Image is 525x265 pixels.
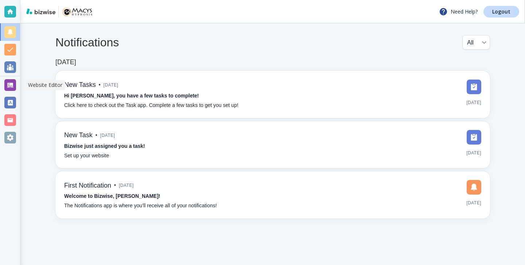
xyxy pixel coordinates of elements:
span: [DATE] [104,80,118,91]
div: All [467,35,485,49]
p: Logout [492,9,510,14]
a: Logout [483,6,519,18]
p: Website Editor [28,81,62,89]
img: DashboardSidebarTasks.svg [467,130,481,145]
p: Click here to check out the Task app. Complete a few tasks to get you set up! [64,101,238,110]
h6: New Tasks [64,81,96,89]
img: DashboardSidebarNotification.svg [467,180,481,195]
p: Set up your website [64,152,109,160]
span: [DATE] [100,130,115,141]
img: Macy's Hypnosis [62,6,94,18]
h6: [DATE] [55,58,76,66]
p: The Notifications app is where you’ll receive all of your notifications! [64,202,217,210]
strong: Hi [PERSON_NAME], you have a few tasks to complete! [64,93,199,99]
strong: Welcome to Bizwise, [PERSON_NAME]! [64,193,160,199]
h6: First Notification [64,182,111,190]
h6: New Task [64,131,93,139]
strong: Bizwise just assigned you a task! [64,143,145,149]
a: First Notification•[DATE]Welcome to Bizwise, [PERSON_NAME]!The Notifications app is where you’ll ... [55,171,490,219]
p: • [114,181,116,189]
a: New Tasks•[DATE]Hi [PERSON_NAME], you have a few tasks to complete!Click here to check out the Ta... [55,71,490,118]
span: [DATE] [466,97,481,108]
p: • [96,131,97,139]
p: Need Help? [439,7,478,16]
p: • [99,81,101,89]
h4: Notifications [55,35,119,49]
span: [DATE] [466,147,481,158]
img: bizwise [26,8,55,14]
img: DashboardSidebarTasks.svg [467,80,481,94]
span: [DATE] [466,197,481,208]
span: [DATE] [119,180,134,191]
a: New Task•[DATE]Bizwise just assigned you a task!Set up your website[DATE] [55,121,490,169]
